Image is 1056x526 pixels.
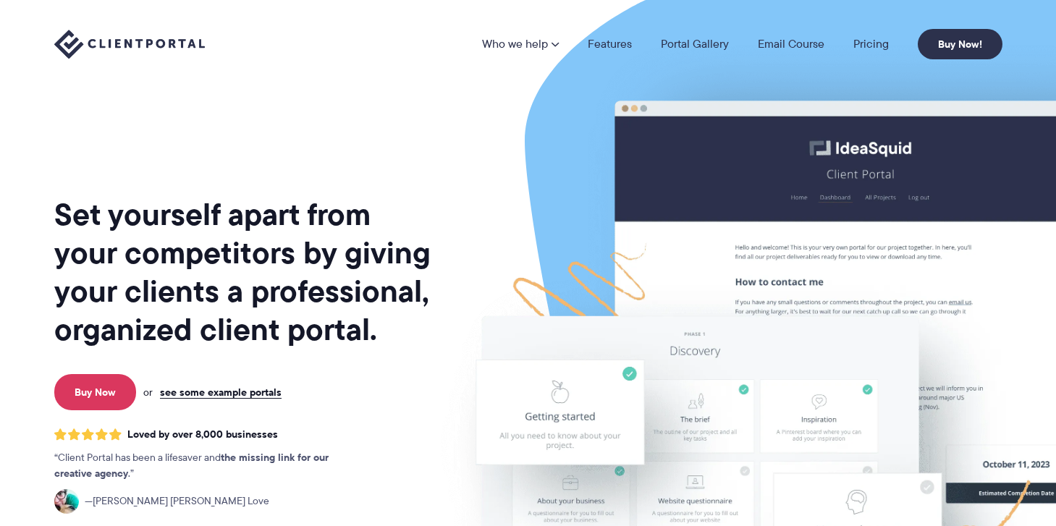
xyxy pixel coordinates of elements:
a: Who we help [482,38,559,50]
a: Features [588,38,632,50]
a: Email Course [758,38,824,50]
a: Portal Gallery [661,38,729,50]
span: Loved by over 8,000 businesses [127,428,278,441]
a: Buy Now [54,374,136,410]
h1: Set yourself apart from your competitors by giving your clients a professional, organized client ... [54,195,434,349]
a: see some example portals [160,386,282,399]
span: [PERSON_NAME] [PERSON_NAME] Love [85,493,269,509]
p: Client Portal has been a lifesaver and . [54,450,358,482]
a: Buy Now! [918,29,1002,59]
a: Pricing [853,38,889,50]
span: or [143,386,153,399]
strong: the missing link for our creative agency [54,449,329,481]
